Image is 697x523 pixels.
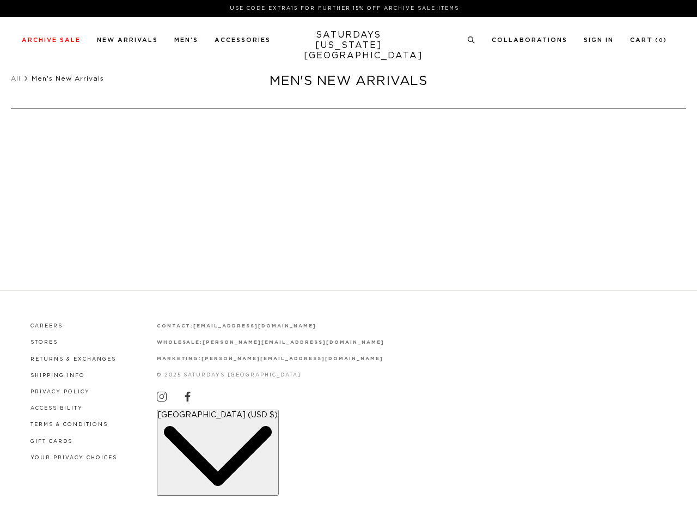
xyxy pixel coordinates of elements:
[201,356,383,361] a: [PERSON_NAME][EMAIL_ADDRESS][DOMAIN_NAME]
[584,37,614,43] a: Sign In
[630,37,667,43] a: Cart (0)
[30,439,72,444] a: Gift Cards
[174,37,198,43] a: Men's
[304,30,394,61] a: SATURDAYS[US_STATE][GEOGRAPHIC_DATA]
[30,324,63,329] a: Careers
[157,356,202,361] strong: marketing:
[26,4,663,13] p: Use Code EXTRA15 for Further 15% Off Archive Sale Items
[97,37,158,43] a: New Arrivals
[30,390,90,394] a: Privacy Policy
[30,455,117,460] a: Your privacy choices
[30,406,83,411] a: Accessibility
[32,75,104,82] span: Men's New Arrivals
[659,38,663,43] small: 0
[22,37,81,43] a: Archive Sale
[11,75,21,82] a: All
[157,371,384,379] p: © 2025 Saturdays [GEOGRAPHIC_DATA]
[157,340,203,345] strong: wholesale:
[30,357,116,362] a: Returns & Exchanges
[193,324,316,329] a: [EMAIL_ADDRESS][DOMAIN_NAME]
[157,324,194,329] strong: contact:
[30,373,85,378] a: Shipping Info
[492,37,567,43] a: Collaborations
[30,340,58,345] a: Stores
[30,422,108,427] a: Terms & Conditions
[203,340,384,345] a: [PERSON_NAME][EMAIL_ADDRESS][DOMAIN_NAME]
[157,410,279,496] button: [GEOGRAPHIC_DATA] (USD $)
[215,37,271,43] a: Accessories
